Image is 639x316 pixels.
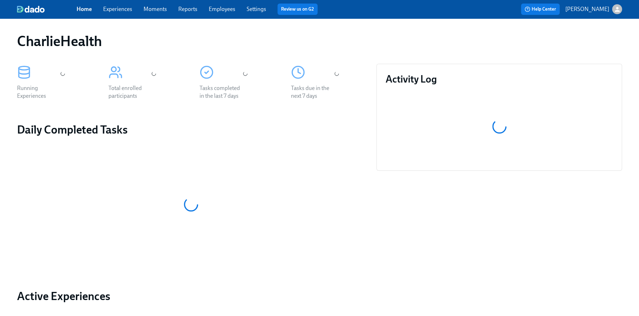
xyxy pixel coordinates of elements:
[385,73,613,85] h3: Activity Log
[77,6,92,12] a: Home
[565,5,609,13] p: [PERSON_NAME]
[17,84,62,100] div: Running Experiences
[209,6,235,12] a: Employees
[565,4,622,14] button: [PERSON_NAME]
[281,6,314,13] a: Review us on G2
[17,123,365,137] h2: Daily Completed Tasks
[144,6,167,12] a: Moments
[291,84,336,100] div: Tasks due in the next 7 days
[178,6,197,12] a: Reports
[17,33,102,50] h1: CharlieHealth
[103,6,132,12] a: Experiences
[200,84,245,100] div: Tasks completed in the last 7 days
[525,6,556,13] span: Help Center
[17,6,45,13] img: dado
[17,6,77,13] a: dado
[278,4,318,15] button: Review us on G2
[108,84,154,100] div: Total enrolled participants
[521,4,560,15] button: Help Center
[247,6,266,12] a: Settings
[17,289,365,303] a: Active Experiences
